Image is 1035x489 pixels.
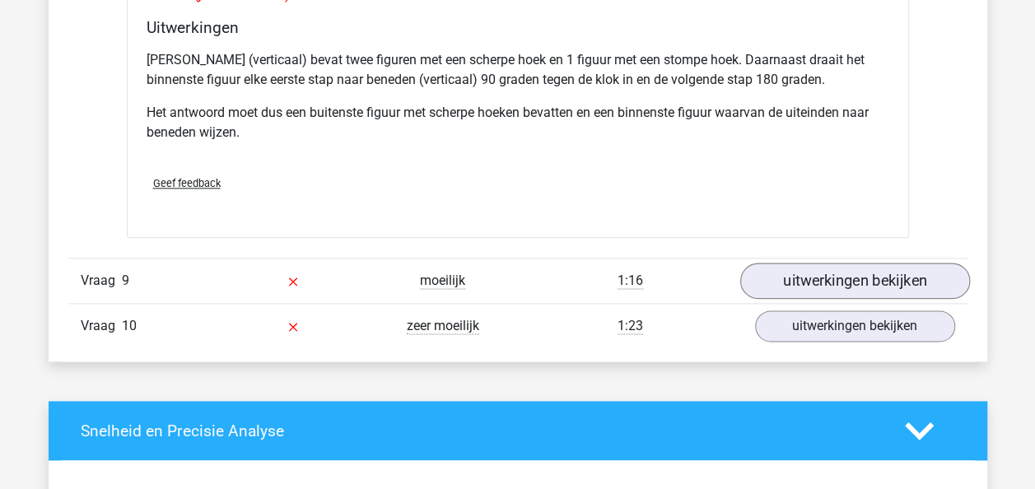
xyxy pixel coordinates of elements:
h4: Snelheid en Precisie Analyse [81,421,880,440]
span: 9 [122,272,129,288]
p: [PERSON_NAME] (verticaal) bevat twee figuren met een scherpe hoek en 1 figuur met een stompe hoek... [147,50,889,90]
span: Vraag [81,271,122,291]
span: Geef feedback [153,177,221,189]
p: Het antwoord moet dus een buitenste figuur met scherpe hoeken bevatten en een binnenste figuur wa... [147,103,889,142]
span: moeilijk [420,272,465,289]
span: zeer moeilijk [407,318,479,334]
a: uitwerkingen bekijken [739,263,969,299]
h4: Uitwerkingen [147,18,889,37]
a: uitwerkingen bekijken [755,310,955,342]
span: Vraag [81,316,122,336]
span: 1:23 [618,318,643,334]
span: 1:16 [618,272,643,289]
span: 10 [122,318,137,333]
